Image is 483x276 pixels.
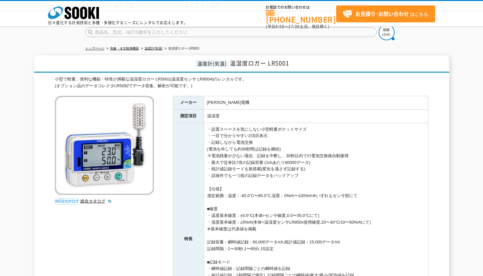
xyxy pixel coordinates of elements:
input: 商品名、型式、NETIS番号を入力してください [85,27,377,37]
img: 温湿度ロガー LR5001 [55,96,154,195]
div: 小型で軽量、便利な機能・特長が満載な温湿度ロガー LR5001(温湿度センサ LR9504)のレンタルです。 (オプション品のデータコレクタLR5092でデータ収集、解析が可能です。) [55,76,428,89]
li: 温湿度ロガー LR5001 [163,45,200,52]
td: 温湿度 [204,109,428,123]
span: (平日 ～ 土日、祝日除く) [266,24,329,29]
span: お電話でのお問い合わせは [266,5,336,9]
img: btn_search.png [379,24,395,40]
a: トップページ [85,47,104,50]
span: 温湿度ロガー LR5001 [230,59,289,67]
a: [PHONE_NUMBER] [266,10,336,23]
span: 温度計(気温) [196,60,228,67]
a: 総合カタログ [80,199,112,203]
span: はこちら [343,9,428,19]
a: 気象・水文観測機器 [110,47,139,50]
img: webカタログ [55,198,79,204]
th: メーカー [173,96,204,109]
strong: お見積り･お問い合わせ [355,10,409,18]
a: お見積り･お問い合わせはこちら [336,5,435,22]
span: 8:50 [275,24,284,29]
td: [PERSON_NAME]電機 [204,96,428,109]
th: 測定項目 [173,109,204,123]
a: 温度計(気温) [145,47,163,50]
span: 17:30 [288,24,300,29]
p: 日々進化する計測技術と多種・多様化するニーズにレンタルでお応えします。 [48,21,188,25]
